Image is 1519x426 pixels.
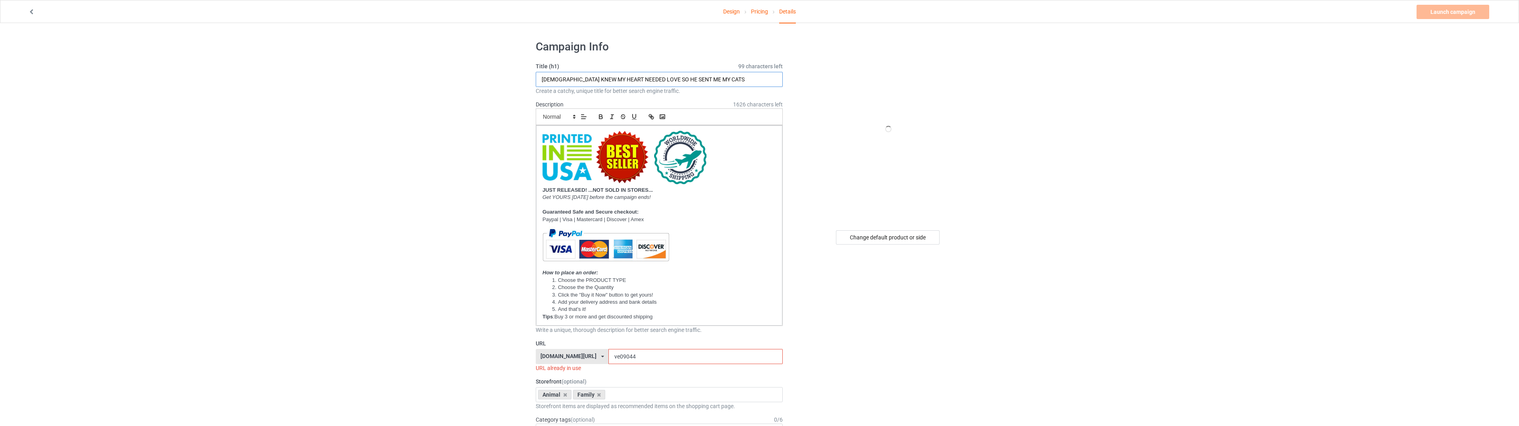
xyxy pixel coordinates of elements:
[836,230,940,245] div: Change default product or side
[779,0,796,23] div: Details
[536,378,783,386] label: Storefront
[573,390,606,399] div: Family
[542,314,553,320] strong: Tips
[550,299,776,306] li: Add your delivery address and bank details
[542,270,598,276] em: How to place an order:
[542,313,776,321] p: :Buy 3 or more and get discounted shipping
[536,326,783,334] div: Write a unique, thorough description for better search engine traffic.
[571,416,595,423] span: (optional)
[774,416,783,424] div: 0 / 6
[536,416,595,424] label: Category tags
[542,187,653,193] strong: JUST RELEASED! ...NOT SOLD IN STORES...
[550,306,776,313] li: And that's it!
[536,40,783,54] h1: Campaign Info
[536,87,783,95] div: Create a catchy, unique title for better search engine traffic.
[542,216,776,224] p: Paypal | Visa | Mastercard | Discover | Amex
[542,223,669,267] img: AM_mc_vs_dc_ae.jpg
[562,378,587,385] span: (optional)
[536,339,783,347] label: URL
[536,402,783,410] div: Storefront items are displayed as recommended items on the shopping cart page.
[540,353,596,359] div: [DOMAIN_NAME][URL]
[536,101,564,108] label: Description
[738,62,783,70] span: 99 characters left
[723,0,740,23] a: Design
[538,390,571,399] div: Animal
[550,284,776,291] li: Choose the the Quantity
[550,277,776,284] li: Choose the PRODUCT TYPE
[751,0,768,23] a: Pricing
[542,131,706,184] img: 0f398873-31b8-474e-a66b-c8d8c57c2412
[733,100,783,108] span: 1626 characters left
[550,291,776,299] li: Click the "Buy it Now" button to get yours!
[542,209,639,215] strong: Guaranteed Safe and Secure checkout:
[542,194,651,200] em: Get YOURS [DATE] before the campaign ends!
[536,364,783,372] div: URL already in use
[536,62,783,70] label: Title (h1)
